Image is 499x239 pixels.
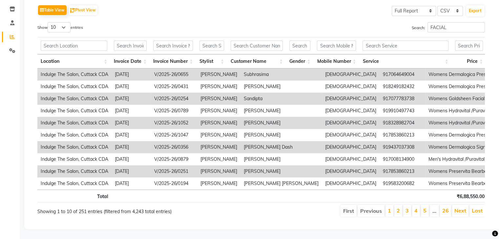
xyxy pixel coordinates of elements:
[380,105,425,117] td: 919910497743
[37,177,112,190] td: Indulge The Salon, Cuttack CDA
[112,93,151,105] td: [DATE]
[111,54,150,68] th: Invoice Date: activate to sort column ascending
[455,41,483,51] input: Search Price
[317,41,356,51] input: Search Mobile Number
[231,41,283,51] input: Search Customer Name
[151,81,197,93] td: V/2025-26/0431
[151,177,197,190] td: V/2025-26/0194
[37,204,218,215] div: Showing 1 to 10 of 251 entries (filtered from 4,243 total entries)
[38,5,67,15] button: Table View
[199,41,224,51] input: Search Stylist
[423,207,426,214] a: 5
[151,165,197,177] td: V/2025-26/0251
[114,41,147,51] input: Search Invoice Date
[37,93,112,105] td: Indulge The Salon, Cuttack CDA
[289,41,310,51] input: Search Gender
[112,81,151,93] td: [DATE]
[240,68,322,81] td: Subhrasima
[112,141,151,153] td: [DATE]
[37,141,112,153] td: Indulge The Salon, Cuttack CDA
[197,165,240,177] td: [PERSON_NAME]
[240,93,322,105] td: Sandipta
[37,190,112,202] th: Total
[37,153,112,165] td: Indulge The Salon, Cuttack CDA
[196,54,227,68] th: Stylist: activate to sort column ascending
[112,117,151,129] td: [DATE]
[151,141,197,153] td: V/2025-26/0356
[37,68,112,81] td: Indulge The Salon, Cuttack CDA
[197,153,240,165] td: [PERSON_NAME]
[322,141,380,153] td: [DEMOGRAPHIC_DATA]
[405,207,409,214] a: 3
[427,22,485,32] input: Search:
[48,22,71,32] select: Showentries
[240,141,322,153] td: [PERSON_NAME] Dash
[151,93,197,105] td: V/2025-26/0254
[314,54,359,68] th: Mobile Number: activate to sort column ascending
[197,117,240,129] td: [PERSON_NAME]
[197,177,240,190] td: [PERSON_NAME]
[359,54,451,68] th: Service: activate to sort column ascending
[227,54,286,68] th: Customer Name: activate to sort column ascending
[472,207,483,214] a: Last
[322,165,380,177] td: [DEMOGRAPHIC_DATA]
[70,8,75,13] img: pivot.png
[37,81,112,93] td: Indulge The Salon, Cuttack CDA
[322,105,380,117] td: [DEMOGRAPHIC_DATA]
[322,117,380,129] td: [DEMOGRAPHIC_DATA]
[197,141,240,153] td: [PERSON_NAME]
[112,129,151,141] td: [DATE]
[454,207,466,214] a: Next
[380,93,425,105] td: 917077783738
[112,105,151,117] td: [DATE]
[37,129,112,141] td: Indulge The Salon, Cuttack CDA
[112,68,151,81] td: [DATE]
[197,68,240,81] td: [PERSON_NAME]
[442,207,449,214] a: 26
[240,177,322,190] td: [PERSON_NAME] [PERSON_NAME]
[466,5,484,16] button: Export
[322,93,380,105] td: [DEMOGRAPHIC_DATA]
[240,165,322,177] td: [PERSON_NAME]
[363,41,448,51] input: Search Service
[322,177,380,190] td: [DEMOGRAPHIC_DATA]
[153,41,193,51] input: Search Invoice Number
[151,68,197,81] td: V/2025-26/0655
[388,207,391,214] a: 1
[240,153,322,165] td: [PERSON_NAME]
[112,165,151,177] td: [DATE]
[322,68,380,81] td: [DEMOGRAPHIC_DATA]
[322,153,380,165] td: [DEMOGRAPHIC_DATA]
[380,81,425,93] td: 918249182432
[37,105,112,117] td: Indulge The Salon, Cuttack CDA
[453,190,488,202] th: ₹6,88,550.00
[397,207,400,214] a: 2
[380,68,425,81] td: 917064649004
[37,117,112,129] td: Indulge The Salon, Cuttack CDA
[197,93,240,105] td: [PERSON_NAME]
[240,81,322,93] td: [PERSON_NAME]
[380,165,425,177] td: 917853860213
[452,54,486,68] th: Price: activate to sort column ascending
[380,117,425,129] td: 918328982704
[112,177,151,190] td: [DATE]
[151,129,197,141] td: V/2025-26/1047
[151,153,197,165] td: V/2025-26/0879
[380,141,425,153] td: 919437037308
[41,41,107,51] input: Search Location
[240,105,322,117] td: [PERSON_NAME]
[322,129,380,141] td: [DEMOGRAPHIC_DATA]
[380,129,425,141] td: 917853860213
[380,177,425,190] td: 919583200682
[197,105,240,117] td: [PERSON_NAME]
[37,165,112,177] td: Indulge The Salon, Cuttack CDA
[286,54,314,68] th: Gender: activate to sort column ascending
[151,117,197,129] td: V/2025-26/1052
[112,153,151,165] td: [DATE]
[240,129,322,141] td: [PERSON_NAME]
[37,54,111,68] th: Location: activate to sort column ascending
[150,54,196,68] th: Invoice Number: activate to sort column ascending
[151,105,197,117] td: V/2025-26/0789
[37,22,83,32] label: Show entries
[322,81,380,93] td: [DEMOGRAPHIC_DATA]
